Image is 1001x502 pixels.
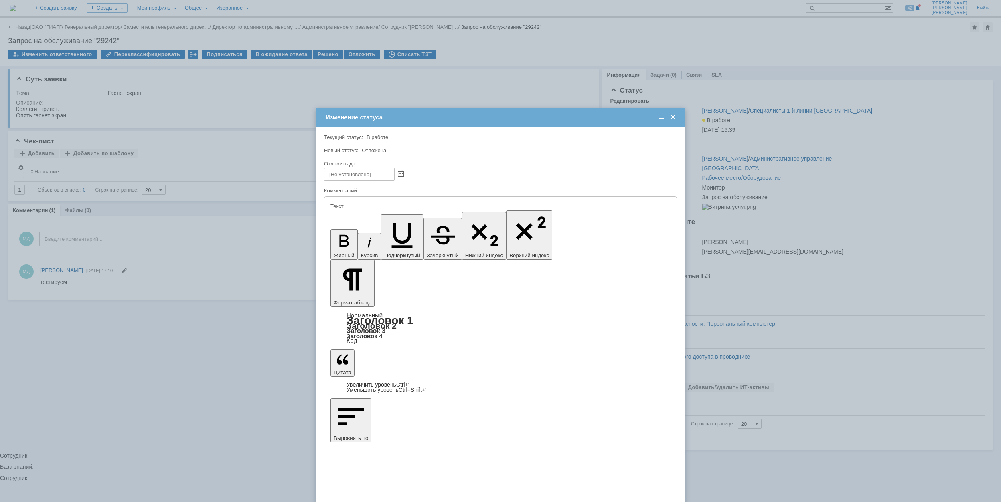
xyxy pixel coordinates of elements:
div: Цитата [330,382,671,393]
button: Цитата [330,349,355,377]
div: Текст [330,204,669,209]
div: Формат абзаца [330,312,671,344]
button: Выровнять по [330,398,371,442]
a: Заголовок 2 [346,321,397,330]
a: Заголовок 4 [346,333,382,339]
span: Курсив [361,252,378,258]
span: Подчеркнутый [384,252,420,258]
div: Изменение статуса [326,114,677,121]
label: Новый статус: [324,147,359,153]
button: Жирный [330,229,358,260]
a: Заголовок 3 [346,327,385,334]
span: Жирный [334,252,355,258]
a: Нормальный [346,312,383,319]
button: Курсив [358,233,381,260]
button: Подчеркнутый [381,214,423,260]
span: Нижний индекс [465,252,503,258]
span: Свернуть (Ctrl + M) [658,114,666,121]
a: Increase [346,381,409,388]
span: Ctrl+' [396,381,409,388]
a: Decrease [346,387,426,393]
a: Код [346,337,357,345]
span: Выровнять по [334,435,368,441]
button: Формат абзаца [330,260,375,307]
span: Формат абзаца [334,300,371,306]
span: Закрыть [669,114,677,121]
button: Верхний индекс [506,210,552,260]
div: Комментарий [324,187,675,195]
button: Зачеркнутый [423,218,462,260]
button: Нижний индекс [462,212,507,260]
span: Зачеркнутый [427,252,459,258]
span: Отложена [362,147,386,153]
a: Заголовок 1 [346,314,413,327]
span: Верхний индекс [509,252,549,258]
label: Текущий статус: [324,134,363,140]
span: Цитата [334,369,351,375]
span: Ctrl+Shift+' [399,387,426,393]
div: Отложить до [324,161,675,166]
span: В работе [367,134,388,140]
input: [Не установлено] [324,168,395,181]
